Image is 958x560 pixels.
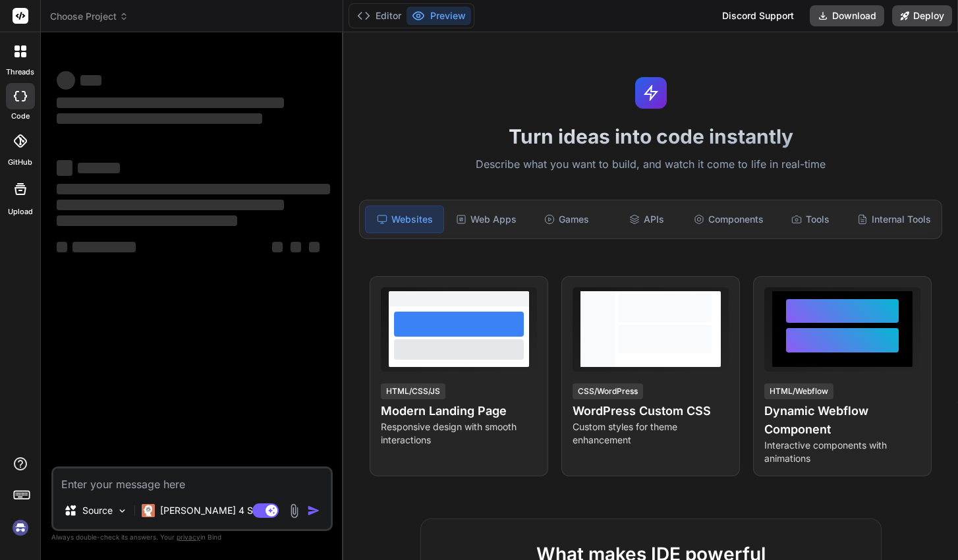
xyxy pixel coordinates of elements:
span: ‌ [78,163,120,173]
div: Discord Support [714,5,802,26]
div: HTML/CSS/JS [381,383,445,399]
span: ‌ [57,113,262,124]
button: Editor [352,7,407,25]
img: Claude 4 Sonnet [142,504,155,517]
span: ‌ [309,242,320,252]
h4: WordPress Custom CSS [573,402,729,420]
span: ‌ [80,75,101,86]
div: APIs [608,206,686,233]
span: Choose Project [50,10,128,23]
p: Always double-check its answers. Your in Bind [51,531,333,544]
div: Web Apps [447,206,524,233]
span: privacy [177,533,200,541]
button: Deploy [892,5,952,26]
span: ‌ [57,215,237,226]
label: threads [6,67,34,78]
img: icon [307,504,320,517]
h4: Dynamic Webflow Component [764,402,920,439]
p: Interactive components with animations [764,439,920,465]
span: ‌ [57,160,72,176]
p: Custom styles for theme enhancement [573,420,729,447]
div: Tools [772,206,849,233]
button: Preview [407,7,471,25]
span: ‌ [291,242,301,252]
label: code [11,111,30,122]
span: ‌ [57,242,67,252]
p: Describe what you want to build, and watch it come to life in real-time [351,156,950,173]
div: Components [689,206,769,233]
p: Responsive design with smooth interactions [381,420,537,447]
label: GitHub [8,157,32,168]
img: Pick Models [117,505,128,517]
div: Games [528,206,606,233]
img: attachment [287,503,302,518]
p: Source [82,504,113,517]
span: ‌ [57,184,330,194]
span: ‌ [72,242,136,252]
span: ‌ [272,242,283,252]
div: Internal Tools [852,206,936,233]
div: Websites [365,206,444,233]
img: signin [9,517,32,539]
span: ‌ [57,98,284,108]
span: ‌ [57,71,75,90]
h4: Modern Landing Page [381,402,537,420]
span: ‌ [57,200,284,210]
h1: Turn ideas into code instantly [351,125,950,148]
button: Download [810,5,884,26]
div: HTML/Webflow [764,383,833,399]
div: CSS/WordPress [573,383,643,399]
label: Upload [8,206,33,217]
p: [PERSON_NAME] 4 S.. [160,504,258,517]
